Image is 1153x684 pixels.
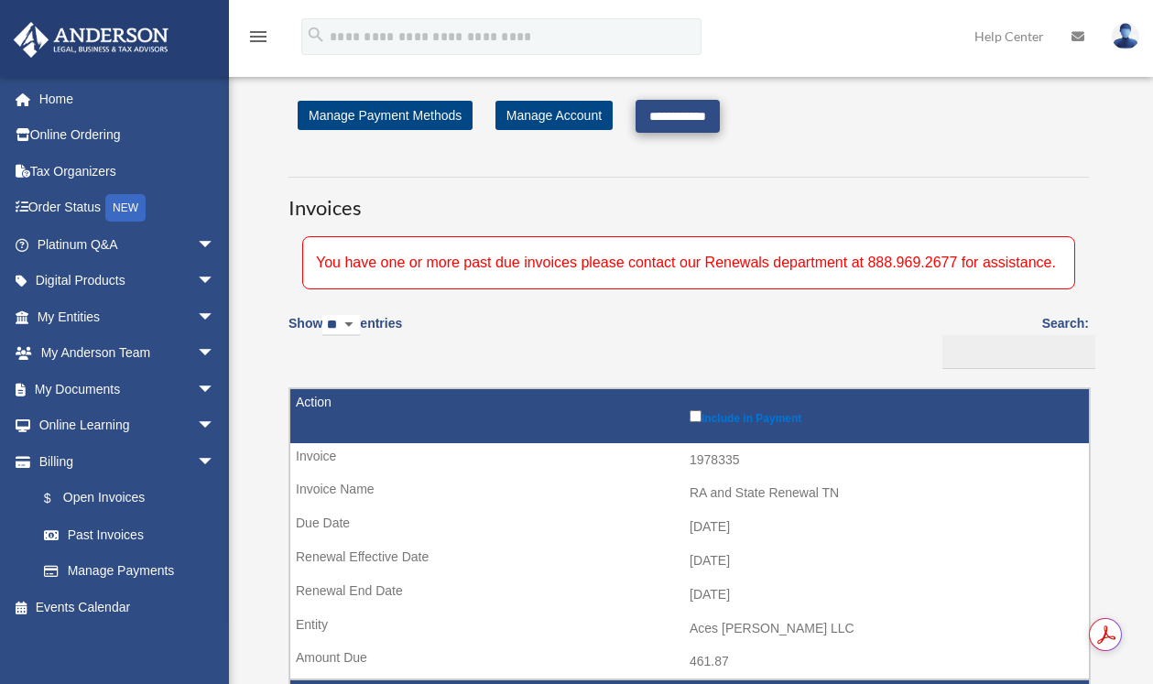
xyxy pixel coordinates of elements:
a: menu [247,32,269,48]
a: Online Learningarrow_drop_down [13,407,243,444]
i: menu [247,26,269,48]
a: Tax Organizers [13,153,243,190]
span: arrow_drop_down [197,371,234,408]
span: $ [54,487,63,510]
a: Past Invoices [26,516,234,553]
a: Billingarrow_drop_down [13,443,234,480]
label: Search: [936,312,1089,369]
a: Platinum Q&Aarrow_drop_down [13,226,243,263]
a: My Anderson Teamarrow_drop_down [13,335,243,372]
a: Home [13,81,243,117]
span: arrow_drop_down [197,299,234,336]
a: Order StatusNEW [13,190,243,227]
a: Manage Payment Methods [298,101,473,130]
a: Online Ordering [13,117,243,154]
img: Anderson Advisors Platinum Portal [8,22,174,58]
td: [DATE] [290,510,1089,545]
input: Search: [942,335,1095,370]
select: Showentries [322,315,360,336]
a: My Documentsarrow_drop_down [13,371,243,407]
a: Events Calendar [13,589,243,625]
a: $Open Invoices [26,480,224,517]
label: Show entries [288,312,402,354]
div: NEW [105,194,146,222]
h3: Invoices [288,177,1089,223]
a: Digital Productsarrow_drop_down [13,263,243,299]
span: arrow_drop_down [197,226,234,264]
i: search [306,25,326,45]
td: Aces [PERSON_NAME] LLC [290,612,1089,646]
a: My Entitiesarrow_drop_down [13,299,243,335]
span: arrow_drop_down [197,263,234,300]
a: Manage Account [495,101,613,130]
img: User Pic [1112,23,1139,49]
div: You have one or more past due invoices please contact our Renewals department at 888.969.2677 for... [302,236,1075,289]
td: 1978335 [290,443,1089,478]
span: arrow_drop_down [197,407,234,445]
td: [DATE] [290,578,1089,613]
span: arrow_drop_down [197,443,234,481]
div: RA and State Renewal TN [690,485,1080,501]
td: 461.87 [290,645,1089,679]
td: [DATE] [290,544,1089,579]
input: Include in Payment [690,410,702,422]
span: arrow_drop_down [197,335,234,373]
label: Include in Payment [690,407,1080,425]
a: Manage Payments [26,553,234,590]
